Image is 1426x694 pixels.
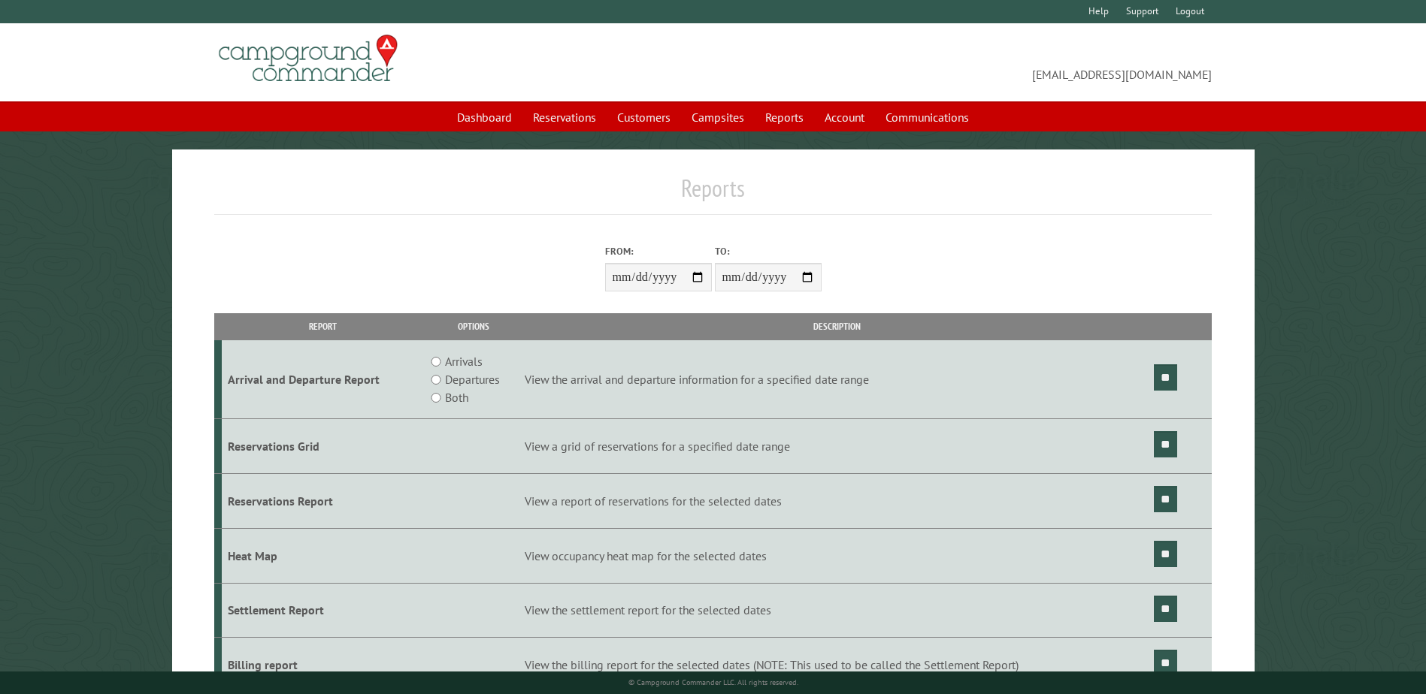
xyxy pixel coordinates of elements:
[445,388,468,406] label: Both
[713,41,1212,83] span: [EMAIL_ADDRESS][DOMAIN_NAME]
[214,173,1211,215] h1: Reports
[683,103,753,131] a: Campsites
[756,103,813,131] a: Reports
[605,244,712,258] label: From:
[222,419,424,474] td: Reservations Grid
[222,528,424,583] td: Heat Map
[522,340,1152,419] td: View the arrival and departure information for a specified date range
[222,340,424,419] td: Arrival and Departure Report
[522,313,1152,339] th: Description
[522,419,1152,474] td: View a grid of reservations for a specified date range
[424,313,522,339] th: Options
[222,473,424,528] td: Reservations Report
[214,29,402,88] img: Campground Commander
[222,583,424,638] td: Settlement Report
[445,352,483,370] label: Arrivals
[524,103,605,131] a: Reservations
[522,528,1152,583] td: View occupancy heat map for the selected dates
[448,103,521,131] a: Dashboard
[522,583,1152,638] td: View the settlement report for the selected dates
[816,103,873,131] a: Account
[608,103,680,131] a: Customers
[522,638,1152,692] td: View the billing report for the selected dates (NOTE: This used to be called the Settlement Report)
[522,473,1152,528] td: View a report of reservations for the selected dates
[222,313,424,339] th: Report
[876,103,978,131] a: Communications
[715,244,822,258] label: To:
[628,677,798,687] small: © Campground Commander LLC. All rights reserved.
[445,370,500,388] label: Departures
[222,638,424,692] td: Billing report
